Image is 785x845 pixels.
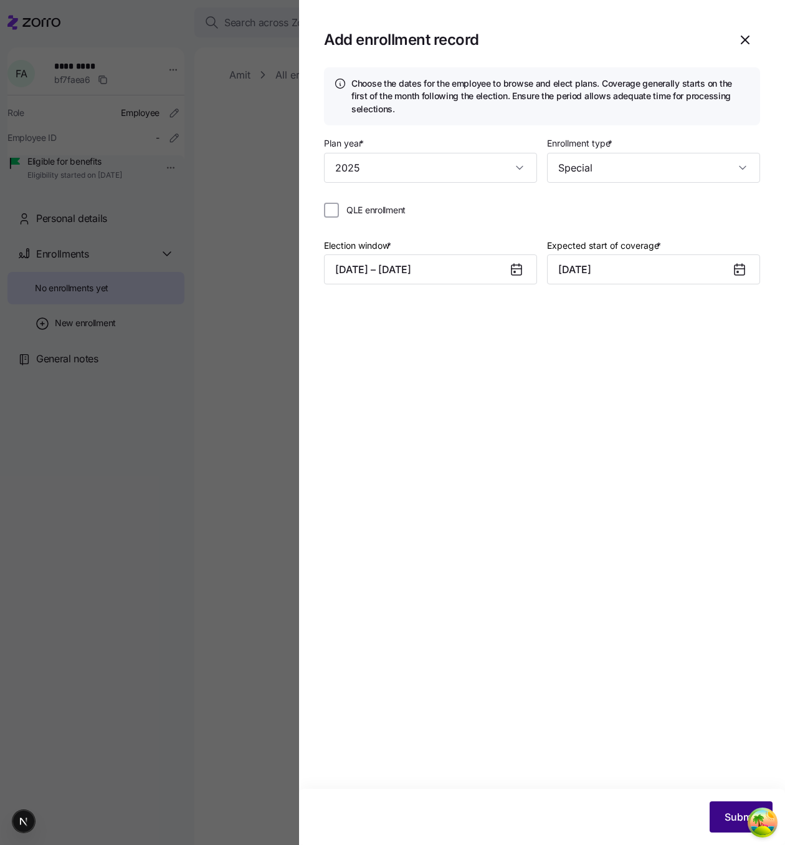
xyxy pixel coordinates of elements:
label: Election window [324,239,394,253]
label: Expected start of coverage [547,239,664,253]
button: Open Tanstack query devtools [750,810,775,835]
label: Plan year [324,137,366,150]
span: Submit [725,809,758,824]
h1: Add enrollment record [324,30,720,49]
button: [DATE] – [DATE] [324,254,537,284]
label: Enrollment type [547,137,615,150]
input: MM/DD/YYYY [547,254,760,284]
span: QLE enrollment [346,204,406,216]
input: Enrollment type [547,153,760,183]
h4: Choose the dates for the employee to browse and elect plans. Coverage generally starts on the fir... [351,77,750,115]
button: Submit [710,801,773,833]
